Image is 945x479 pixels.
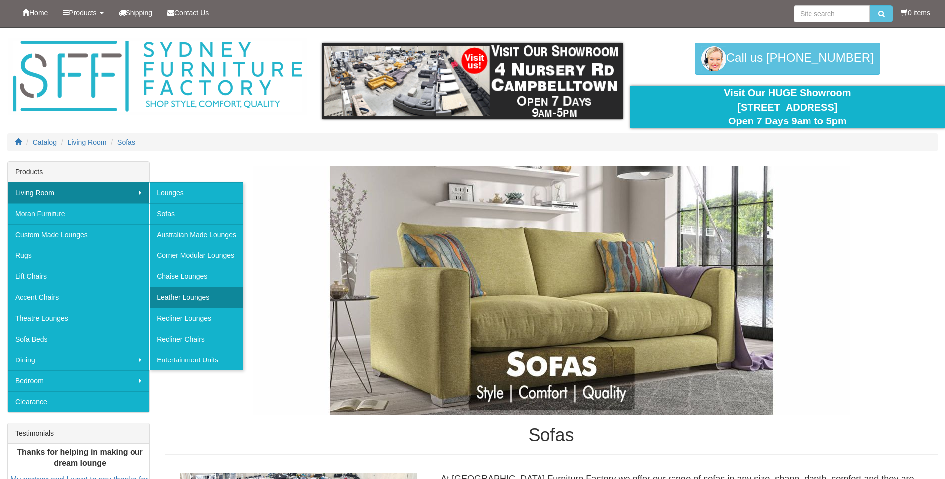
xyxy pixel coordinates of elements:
[253,166,850,415] img: Sofas
[8,370,149,391] a: Bedroom
[8,162,149,182] div: Products
[8,308,149,329] a: Theatre Lounges
[126,9,153,17] span: Shipping
[638,86,938,128] div: Visit Our HUGE Showroom [STREET_ADDRESS] Open 7 Days 9am to 5pm
[149,224,243,245] a: Australian Made Lounges
[111,0,160,25] a: Shipping
[8,350,149,370] a: Dining
[8,203,149,224] a: Moran Furniture
[149,329,243,350] a: Recliner Chairs
[8,266,149,287] a: Lift Chairs
[149,287,243,308] a: Leather Lounges
[149,308,243,329] a: Recliner Lounges
[8,287,149,308] a: Accent Chairs
[8,182,149,203] a: Living Room
[149,203,243,224] a: Sofas
[68,138,107,146] a: Living Room
[55,0,111,25] a: Products
[165,425,938,445] h1: Sofas
[17,448,142,468] b: Thanks for helping in making our dream lounge
[174,9,209,17] span: Contact Us
[8,224,149,245] a: Custom Made Lounges
[117,138,135,146] a: Sofas
[8,38,307,115] img: Sydney Furniture Factory
[149,182,243,203] a: Lounges
[149,350,243,370] a: Entertainment Units
[29,9,48,17] span: Home
[15,0,55,25] a: Home
[8,423,149,444] div: Testimonials
[794,5,870,22] input: Site search
[8,329,149,350] a: Sofa Beds
[901,8,930,18] li: 0 items
[149,245,243,266] a: Corner Modular Lounges
[33,138,57,146] a: Catalog
[69,9,96,17] span: Products
[8,245,149,266] a: Rugs
[322,43,622,119] img: showroom.gif
[149,266,243,287] a: Chaise Lounges
[8,391,149,412] a: Clearance
[160,0,216,25] a: Contact Us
